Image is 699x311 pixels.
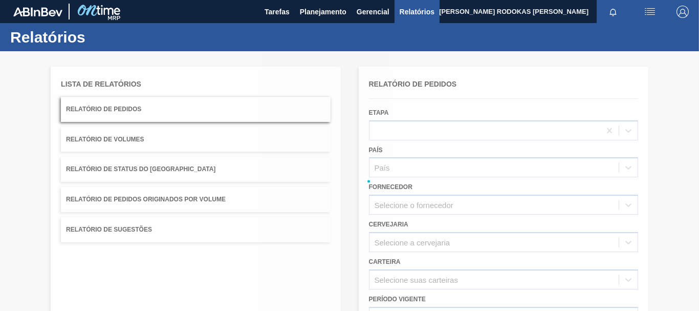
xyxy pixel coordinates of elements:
button: Notificações [597,5,629,19]
span: Tarefas [265,6,290,18]
img: userActions [644,6,656,18]
h1: Relatórios [10,31,192,43]
img: TNhmsLtSVTkK8tSr43FrP2fwEKptu5GPRR3wAAAABJRU5ErkJggg== [13,7,62,16]
span: Gerencial [357,6,389,18]
span: Relatórios [400,6,434,18]
span: Planejamento [300,6,346,18]
img: Logout [676,6,689,18]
